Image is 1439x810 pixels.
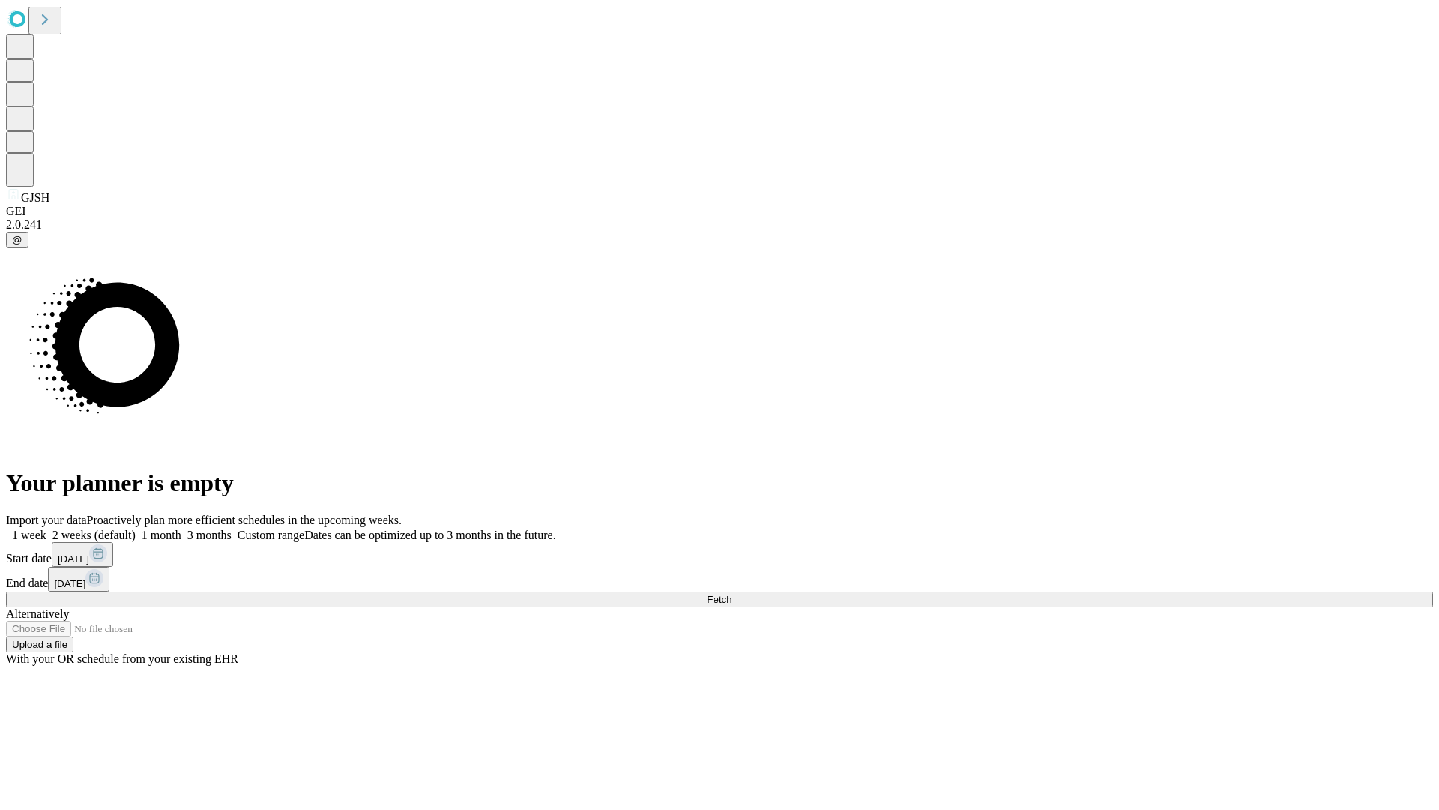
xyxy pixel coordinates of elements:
button: @ [6,232,28,247]
span: 3 months [187,529,232,541]
button: [DATE] [52,542,113,567]
span: Fetch [707,594,731,605]
span: @ [12,234,22,245]
span: Proactively plan more efficient schedules in the upcoming weeks. [87,514,402,526]
div: Start date [6,542,1433,567]
div: 2.0.241 [6,218,1433,232]
button: Fetch [6,592,1433,607]
span: 1 week [12,529,46,541]
span: 1 month [142,529,181,541]
button: Upload a file [6,637,73,652]
span: Import your data [6,514,87,526]
span: Dates can be optimized up to 3 months in the future. [304,529,555,541]
button: [DATE] [48,567,109,592]
span: Custom range [238,529,304,541]
div: GEI [6,205,1433,218]
span: 2 weeks (default) [52,529,136,541]
h1: Your planner is empty [6,469,1433,497]
div: End date [6,567,1433,592]
span: With your OR schedule from your existing EHR [6,652,238,665]
span: [DATE] [54,578,85,589]
span: GJSH [21,191,49,204]
span: [DATE] [58,553,89,565]
span: Alternatively [6,607,69,620]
